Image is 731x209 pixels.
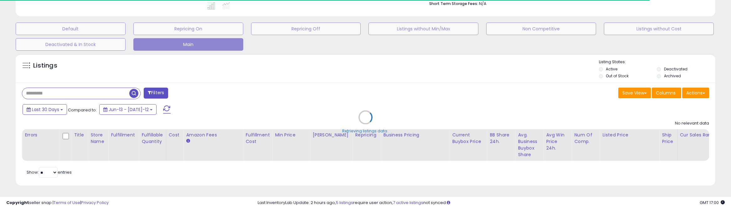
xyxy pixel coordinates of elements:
[133,38,243,51] button: Main
[6,200,109,206] div: seller snap | |
[6,200,29,206] strong: Copyright
[81,200,109,206] a: Privacy Policy
[251,23,361,35] button: Repricing Off
[429,1,478,6] b: Short Term Storage Fees:
[54,200,80,206] a: Terms of Use
[16,38,126,51] button: Deactivated & In Stock
[486,23,596,35] button: Non Competitive
[393,200,423,206] a: 7 active listings
[336,200,353,206] a: 5 listings
[604,23,714,35] button: Listings without Cost
[368,23,478,35] button: Listings without Min/Max
[447,201,450,205] i: Click here to read more about un-synced listings.
[342,128,389,134] div: Retrieving listings data..
[16,23,126,35] button: Default
[258,200,725,206] div: Last InventoryLab Update: 2 hours ago, require user action, not synced.
[700,200,725,206] span: 2025-08-12 17:00 GMT
[133,23,243,35] button: Repricing On
[479,1,486,7] span: N/A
